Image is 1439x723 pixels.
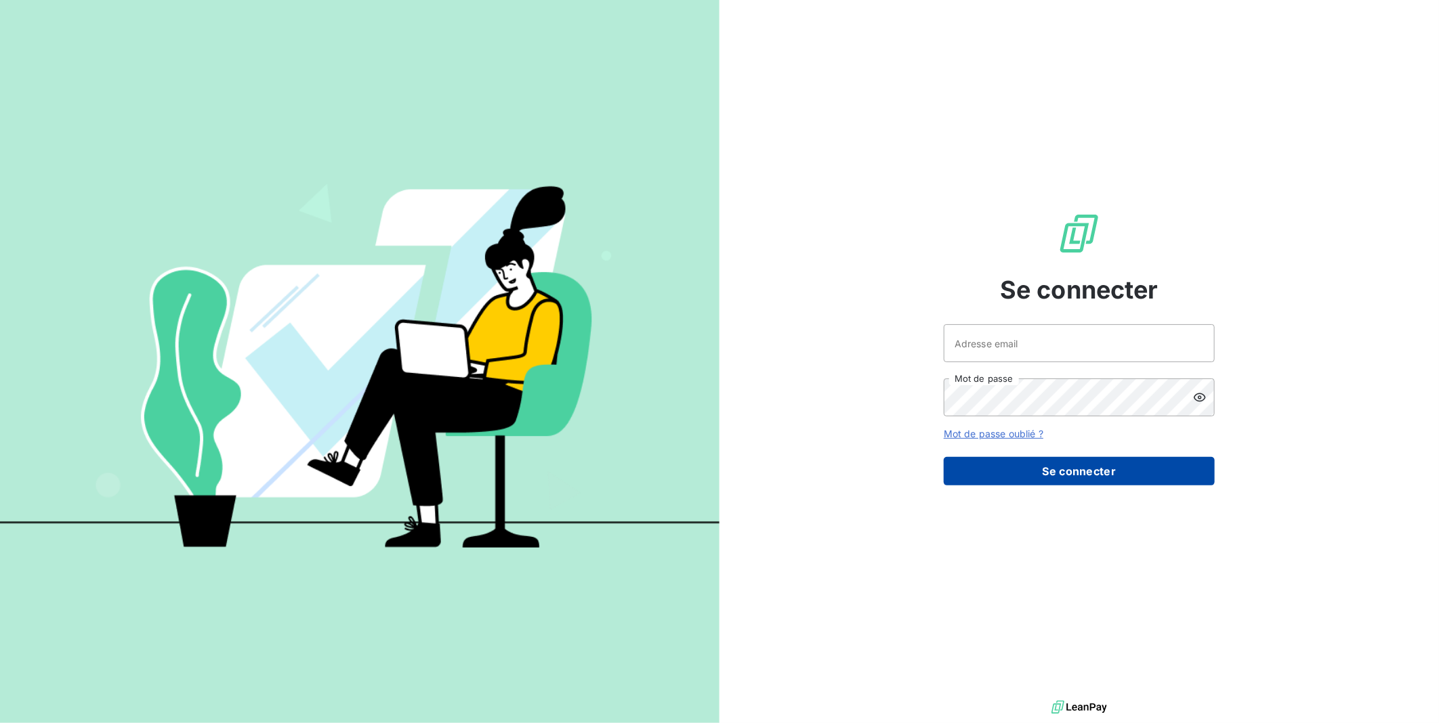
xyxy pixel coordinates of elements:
[1058,212,1101,255] img: Logo LeanPay
[1051,697,1107,718] img: logo
[1000,271,1159,308] span: Se connecter
[944,324,1215,362] input: placeholder
[944,457,1215,485] button: Se connecter
[944,428,1043,439] a: Mot de passe oublié ?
